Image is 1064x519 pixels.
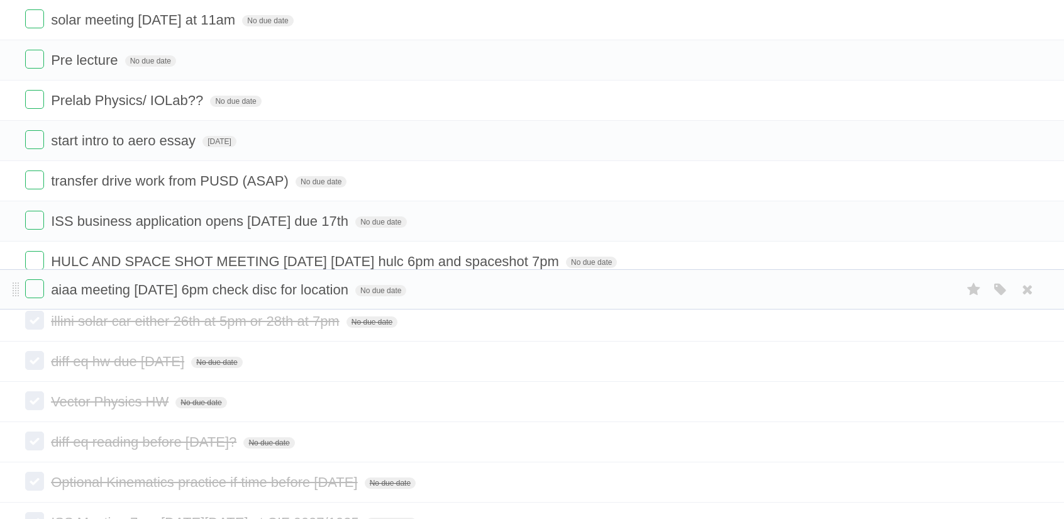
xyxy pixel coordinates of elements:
label: Done [25,391,44,410]
span: No due date [355,285,406,296]
span: start intro to aero essay [51,133,199,148]
span: Pre lecture [51,52,121,68]
span: transfer drive work from PUSD (ASAP) [51,173,292,189]
span: [DATE] [202,136,236,147]
span: aiaa meeting [DATE] 6pm check disc for location [51,282,352,298]
span: illini solar car either 26th at 5pm or 28th at 7pm [51,313,343,329]
label: Done [25,211,44,230]
span: ISS business application opens [DATE] due 17th [51,213,352,229]
span: No due date [125,55,176,67]
label: Done [25,9,44,28]
label: Done [25,170,44,189]
span: No due date [175,397,226,408]
label: Done [25,90,44,109]
span: Optional Kinematics practice if time before [DATE] [51,474,360,490]
span: No due date [346,316,397,328]
label: Done [25,130,44,149]
label: Done [25,311,44,330]
span: HULC AND SPACE SHOT MEETING [DATE] [DATE] hulc 6pm and spaceshot 7pm [51,254,562,269]
span: No due date [355,216,406,228]
label: Star task [962,279,986,300]
label: Done [25,251,44,270]
label: Done [25,50,44,69]
span: No due date [243,437,294,449]
span: solar meeting [DATE] at 11am [51,12,238,28]
span: No due date [365,477,416,489]
label: Done [25,432,44,450]
label: Done [25,279,44,298]
span: diff eq hw due [DATE] [51,354,187,369]
span: No due date [566,257,617,268]
span: No due date [210,96,261,107]
span: Prelab Physics/ IOLab?? [51,92,206,108]
span: diff eq reading before [DATE]? [51,434,240,450]
span: No due date [296,176,346,187]
span: No due date [242,15,293,26]
label: Done [25,472,44,491]
label: Done [25,351,44,370]
span: No due date [191,357,242,368]
span: Vector Physics HW [51,394,172,410]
